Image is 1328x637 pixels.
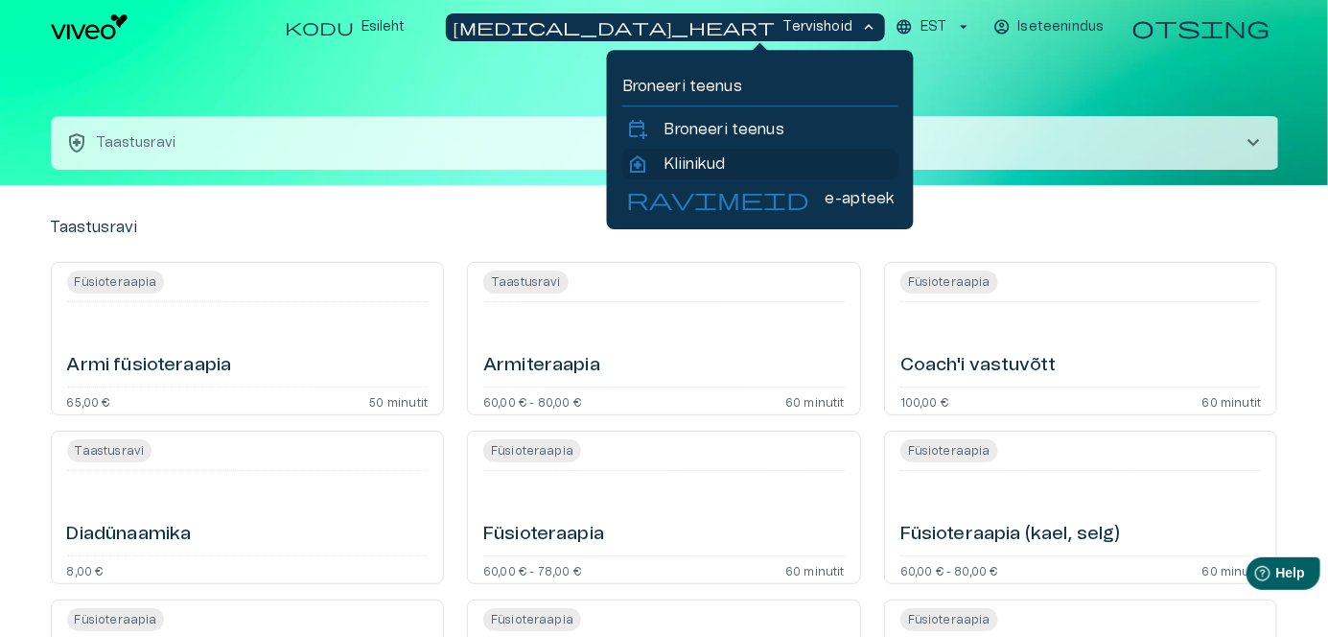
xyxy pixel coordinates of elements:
p: Broneeri teenus [664,118,784,141]
a: Ava teenuse broneerimise üksikasjad [51,262,445,415]
span: Taastusravi [67,442,152,460]
span: calendar_add_on [626,118,649,141]
span: keyboard_arrow_up [860,18,877,35]
h6: Füsioteraapia (kael, selg) [900,522,1121,548]
a: home_healthKliinikud [626,153,895,176]
a: Liikuge avalehele [51,14,269,39]
p: 60 minutit [785,395,845,407]
p: 65,00 € [67,395,110,407]
p: 60 minutit [1202,395,1262,407]
span: Ravimeid [626,187,810,210]
button: Iseteenindus [990,13,1109,41]
a: calendar_add_onBroneeri teenus [626,118,895,141]
span: Füsioteraapia [67,273,165,291]
p: Broneeri teenus [622,75,898,98]
h6: Coach'i vastuvõtt [900,353,1057,379]
p: Taastusravi [97,133,176,153]
p: 60,00 € - 78,00 € [483,564,581,576]
h6: Diadünaamika [67,522,192,548]
span: Füsioteraapia [900,611,998,628]
p: Kliinikud [664,153,725,176]
p: 60,00 € - 80,00 € [483,395,581,407]
span: Füsioteraapia [900,273,998,291]
p: 8,00 € [67,564,104,576]
span: Füsioteraapia [900,442,998,460]
span: Füsioteraapia [483,611,581,628]
a: Ravimeide-apteek [626,187,895,210]
span: kodu [285,18,354,35]
p: [GEOGRAPHIC_DATA] [712,131,1211,154]
a: Ava teenuse broneerimise üksikasjad [51,431,445,584]
span: Füsioteraapia [483,442,581,460]
a: Ava teenuse broneerimise üksikasjad [467,431,861,584]
p: 60,00 € - 80,00 € [900,564,998,576]
button: EST [893,13,974,41]
p: 50 minutit [369,395,428,407]
button: health_and_safetyTaastusravichevron_right [51,116,664,170]
p: e-apteek [826,187,895,210]
a: Ava teenuse broneerimise üksikasjad [884,431,1278,584]
span: home_health [626,153,649,176]
p: 100,00 € [900,395,948,407]
a: Ava teenuse broneerimise üksikasjad [467,262,861,415]
span: chevron_right [1242,131,1265,154]
h6: Armi füsioteraapia [67,353,232,379]
p: EST [920,17,946,37]
button: koduEsileht [277,13,415,41]
h6: Füsioteraapia [483,522,604,548]
img: Viveo logo [51,14,128,39]
span: health_and_safety [66,131,89,154]
span: [MEDICAL_DATA]_heart [454,18,776,35]
button: [MEDICAL_DATA]_heartTervishoidkeyboard_arrow_up [446,13,886,41]
iframe: Help widget launcher [1178,550,1328,603]
p: Esileht [361,17,406,37]
p: Iseteenindus [1018,17,1105,37]
span: Taastusravi [483,273,569,291]
button: Avage otsing modal [1125,8,1278,46]
span: Füsioteraapia [67,611,165,628]
h6: Armiteraapia [483,353,600,379]
span: otsing [1132,15,1270,38]
a: Ava teenuse broneerimise üksikasjad [884,262,1278,415]
p: 60 minutit [785,564,845,576]
p: Tervishoid [783,17,853,37]
p: Taastusravi [51,216,138,239]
